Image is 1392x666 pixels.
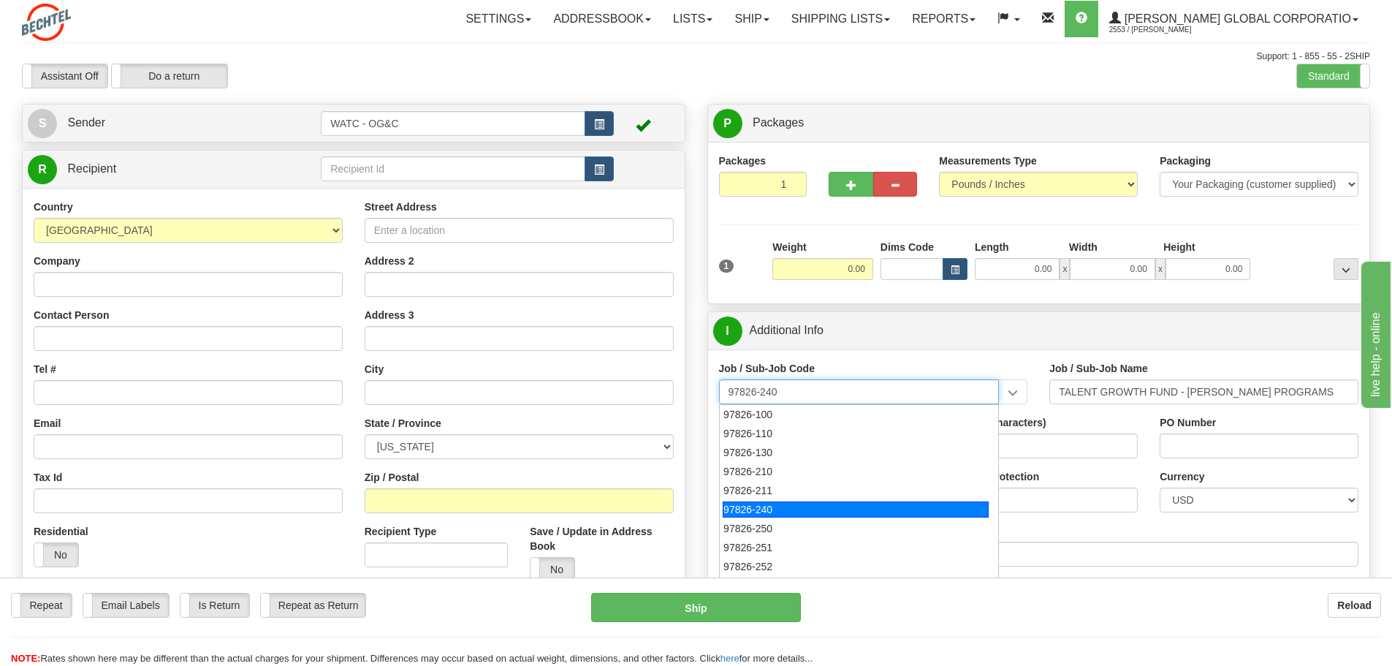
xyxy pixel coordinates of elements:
label: Currency [1160,469,1204,484]
div: 97826-251 [723,540,988,555]
label: Repeat [12,594,72,617]
label: Packaging [1160,154,1211,168]
span: Recipient [67,162,116,175]
label: Do a return [112,64,227,88]
label: Address 3 [365,308,414,322]
label: Save / Update in Address Book [530,524,673,553]
label: Dims Code [881,240,934,254]
label: Standard [1297,64,1369,88]
label: Job / Sub-Job Code [719,361,815,376]
input: Sender Id [321,111,585,136]
div: 97826-211 [723,483,988,498]
span: NOTE: [11,653,40,664]
div: 97826-110 [723,426,988,441]
label: Residential [34,524,88,539]
div: 97826-210 [723,464,988,479]
label: Repeat as Return [261,594,365,617]
label: Recipient Type [365,524,437,539]
b: Reload [1337,599,1372,611]
label: No [34,543,78,567]
label: Weight [772,240,806,254]
span: 1 [719,260,734,273]
a: R Recipient [28,154,289,184]
div: 97826-252 [723,559,988,574]
img: logo2553.jpg [22,4,71,41]
div: 97826-250 [723,521,988,536]
label: Contact Person [34,308,109,322]
label: Street Address [365,200,437,214]
a: Reports [901,1,986,37]
span: S [28,109,57,138]
label: Tel # [34,362,56,376]
div: 97826-100 [723,407,988,422]
a: here [720,653,739,664]
div: Support: 1 - 855 - 55 - 2SHIP [22,50,1370,63]
label: Address 2 [365,254,414,268]
div: 97826-240 [723,502,989,518]
label: Job / Sub-Job Name [1049,361,1148,376]
label: Country [34,200,73,214]
a: S Sender [28,108,321,138]
div: 97826-130 [723,445,988,460]
label: PO Number [1160,415,1216,430]
span: P [713,109,742,138]
label: No [530,558,574,581]
label: Assistant Off [23,64,107,88]
label: Length [975,240,1009,254]
input: Enter a location [365,218,674,243]
a: IAdditional Info [713,316,1365,346]
a: [PERSON_NAME] Global Corporatio 2553 / [PERSON_NAME] [1098,1,1369,37]
label: Width [1069,240,1098,254]
span: R [28,155,57,184]
a: Shipping lists [780,1,901,37]
label: Is Return [180,594,249,617]
span: Sender [67,116,105,129]
label: Zip / Postal [365,470,419,485]
label: Email Labels [83,594,169,617]
label: State / Province [365,416,441,431]
label: Height [1163,240,1195,254]
span: x [1155,258,1165,280]
div: live help - online [11,9,135,26]
span: 2553 / [PERSON_NAME] [1109,23,1219,37]
span: x [1060,258,1070,280]
label: City [365,362,384,376]
input: Recipient Id [321,156,585,181]
div: ... [1334,258,1358,280]
label: Measurements Type [939,154,1037,168]
button: Ship [591,593,801,622]
label: Tax Id [34,470,62,485]
a: P Packages [713,108,1365,138]
a: Lists [662,1,723,37]
span: Packages [753,116,804,129]
span: I [713,317,742,346]
label: Email [34,416,61,431]
label: Packages [719,154,767,168]
a: Addressbook [542,1,662,37]
iframe: chat widget [1358,258,1391,407]
input: Please select [719,379,1000,404]
span: [PERSON_NAME] Global Corporatio [1121,12,1351,25]
a: Ship [723,1,780,37]
a: Settings [455,1,542,37]
button: Reload [1328,593,1381,618]
label: Company [34,254,80,268]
